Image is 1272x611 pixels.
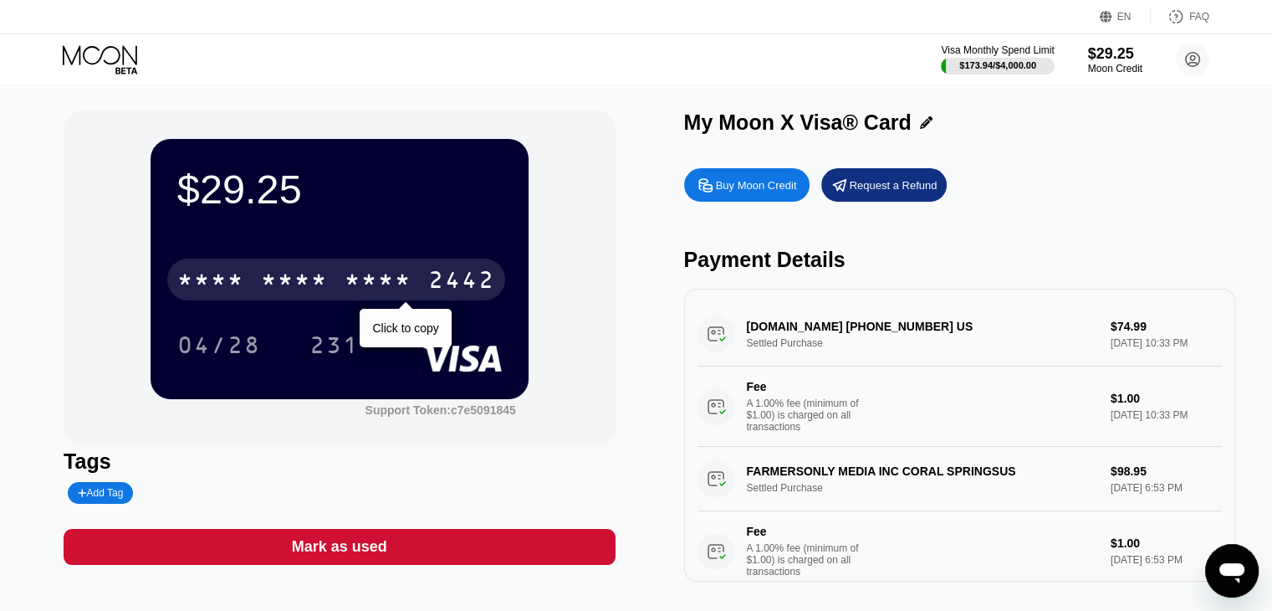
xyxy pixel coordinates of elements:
[1111,554,1222,566] div: [DATE] 6:53 PM
[684,110,912,135] div: My Moon X Visa® Card
[64,529,615,565] div: Mark as used
[821,168,947,202] div: Request a Refund
[716,178,797,193] div: Buy Moon Credit
[941,44,1054,74] div: Visa Monthly Spend Limit$173.94/$4,000.00
[428,269,495,295] div: 2442
[177,166,502,213] div: $29.25
[297,324,372,366] div: 231
[292,537,387,557] div: Mark as used
[747,380,864,393] div: Fee
[684,168,810,202] div: Buy Moon Credit
[78,487,123,499] div: Add Tag
[64,449,615,474] div: Tags
[365,403,515,417] div: Support Token:c7e5091845
[684,248,1235,272] div: Payment Details
[1189,11,1209,23] div: FAQ
[697,511,1222,592] div: FeeA 1.00% fee (minimum of $1.00) is charged on all transactions$1.00[DATE] 6:53 PM
[697,367,1222,447] div: FeeA 1.00% fee (minimum of $1.00) is charged on all transactions$1.00[DATE] 10:33 PM
[1205,544,1259,598] iframe: Button to launch messaging window
[372,321,438,335] div: Click to copy
[1088,63,1142,74] div: Moon Credit
[165,324,273,366] div: 04/28
[959,60,1036,70] div: $173.94 / $4,000.00
[1117,11,1132,23] div: EN
[1111,537,1222,550] div: $1.00
[365,403,515,417] div: Support Token: c7e5091845
[1151,8,1209,25] div: FAQ
[1088,45,1142,74] div: $29.25Moon Credit
[850,178,937,193] div: Request a Refund
[1100,8,1151,25] div: EN
[309,334,360,361] div: 231
[941,44,1054,56] div: Visa Monthly Spend Limit
[1111,409,1222,421] div: [DATE] 10:33 PM
[747,525,864,538] div: Fee
[747,542,872,578] div: A 1.00% fee (minimum of $1.00) is charged on all transactions
[1111,392,1222,405] div: $1.00
[747,398,872,433] div: A 1.00% fee (minimum of $1.00) is charged on all transactions
[177,334,261,361] div: 04/28
[1088,45,1142,63] div: $29.25
[68,482,133,504] div: Add Tag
